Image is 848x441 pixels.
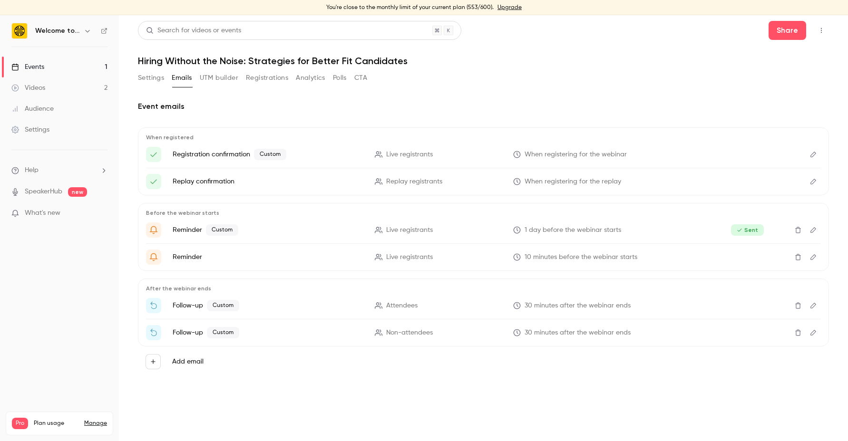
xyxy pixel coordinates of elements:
[173,252,363,262] p: Reminder
[172,70,192,86] button: Emails
[806,249,821,265] button: Edit
[146,285,821,292] p: After the webinar ends
[146,209,821,217] p: Before the webinar starts
[12,418,28,429] span: Pro
[525,252,637,262] span: 10 minutes before the webinar starts
[386,150,433,160] span: Live registrants
[146,147,821,162] li: Here's your access link to {{ event_name }}!
[354,70,367,86] button: CTA
[146,174,821,189] li: Here's your access link to {{ event_name }}!
[806,147,821,162] button: Edit
[296,70,325,86] button: Analytics
[173,300,363,311] p: Follow-up
[146,298,821,313] li: Thanks for attending {{ event_name }}
[790,298,806,313] button: Delete
[138,55,829,67] h1: Hiring Without the Noise: Strategies for Better Fit Candidates
[173,177,363,186] p: Replay confirmation
[386,301,418,311] span: Attendees
[146,325,821,340] li: Watch the replay of {{ event_name }}
[11,125,49,134] div: Settings
[790,222,806,238] button: Delete
[173,149,363,160] p: Registration confirmation
[333,70,347,86] button: Polls
[172,357,204,366] label: Add email
[497,4,522,11] a: Upgrade
[25,187,62,197] a: SpeakerHub
[34,420,78,427] span: Plan usage
[806,325,821,340] button: Edit
[254,149,286,160] span: Custom
[790,325,806,340] button: Delete
[386,225,433,235] span: Live registrants
[790,249,806,265] button: Delete
[207,300,239,311] span: Custom
[146,26,241,36] div: Search for videos or events
[731,224,764,236] span: Sent
[806,174,821,189] button: Edit
[173,224,363,236] p: Reminder
[525,301,631,311] span: 30 minutes after the webinar ends
[386,328,433,338] span: Non-attendees
[525,150,627,160] span: When registering for the webinar
[806,222,821,238] button: Edit
[206,224,238,236] span: Custom
[138,101,829,112] h2: Event emails
[138,70,164,86] button: Settings
[84,420,107,427] a: Manage
[11,104,54,114] div: Audience
[525,328,631,338] span: 30 minutes after the webinar ends
[246,70,288,86] button: Registrations
[35,26,80,36] h6: Welcome to the Jungle
[525,177,621,187] span: When registering for the replay
[68,187,87,197] span: new
[11,83,45,93] div: Videos
[386,252,433,262] span: Live registrants
[11,62,44,72] div: Events
[769,21,806,40] button: Share
[207,327,239,338] span: Custom
[173,327,363,338] p: Follow-up
[25,165,39,175] span: Help
[386,177,442,187] span: Replay registrants
[525,225,621,235] span: 1 day before the webinar starts
[11,165,107,175] li: help-dropdown-opener
[25,208,60,218] span: What's new
[200,70,238,86] button: UTM builder
[146,134,821,141] p: When registered
[12,23,27,38] img: Welcome to the Jungle
[146,249,821,265] li: {{ event_name }} is about to go live
[806,298,821,313] button: Edit
[146,222,821,238] li: 1 day until our webinar: {{ event_name }}
[96,209,107,218] iframe: Noticeable Trigger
